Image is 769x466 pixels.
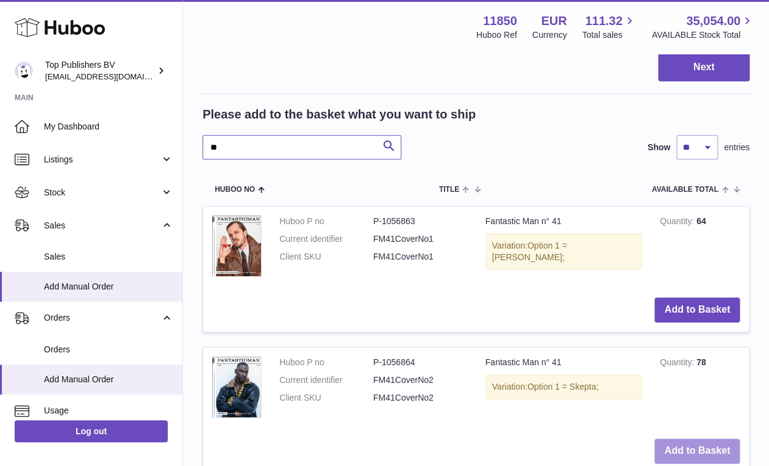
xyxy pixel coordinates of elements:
img: accounts@fantasticman.com [15,62,33,80]
div: Top Publishers BV [45,59,155,82]
span: entries [724,142,749,153]
span: Total sales [582,29,636,41]
button: Next [658,53,749,82]
div: Variation: [485,374,642,399]
span: [EMAIL_ADDRESS][DOMAIN_NAME] [45,71,179,81]
img: Fantastic Man n° 41 [212,357,261,417]
dd: FM41CoverNo1 [373,233,467,245]
dd: P-1056863 [373,216,467,227]
dt: Current identifier [279,233,373,245]
span: Stock [44,187,160,198]
span: Add Manual Order [44,281,173,293]
span: AVAILABLE Total [652,186,718,194]
span: Sales [44,251,173,263]
span: 111.32 [585,13,622,29]
span: Option 1 = [PERSON_NAME]; [492,241,567,262]
span: Option 1 = Skepta; [528,382,598,391]
span: 35,054.00 [686,13,740,29]
dt: Huboo P no [279,357,373,368]
dt: Current identifier [279,374,373,386]
dd: FM41CoverNo1 [373,251,467,263]
div: Variation: [485,233,642,270]
dd: P-1056864 [373,357,467,368]
strong: 11850 [483,13,517,29]
a: 35,054.00 AVAILABLE Stock Total [651,13,754,41]
dt: Client SKU [279,392,373,404]
a: Log out [15,420,168,442]
span: Huboo no [215,186,255,194]
td: 78 [651,348,749,429]
button: Add to Basket [654,439,740,464]
strong: Quantity [660,216,696,229]
span: Usage [44,405,173,417]
td: 64 [651,206,749,288]
span: Orders [44,344,173,355]
dt: Client SKU [279,251,373,263]
td: Fantastic Man n° 41 [476,206,651,288]
span: AVAILABLE Stock Total [651,29,754,41]
strong: EUR [541,13,567,29]
div: Currency [532,29,567,41]
dt: Huboo P no [279,216,373,227]
div: Huboo Ref [476,29,517,41]
h2: Please add to the basket what you want to ship [202,106,476,123]
td: Fantastic Man n° 41 [476,348,651,429]
button: Add to Basket [654,297,740,322]
strong: Quantity [660,357,696,370]
span: My Dashboard [44,121,173,133]
label: Show [648,142,670,153]
span: Title [439,186,459,194]
span: Listings [44,154,160,166]
span: Add Manual Order [44,374,173,385]
dd: FM41CoverNo2 [373,374,467,386]
span: Orders [44,312,160,324]
a: 111.32 Total sales [582,13,636,41]
span: Sales [44,220,160,231]
img: Fantastic Man n° 41 [212,216,261,276]
dd: FM41CoverNo2 [373,392,467,404]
